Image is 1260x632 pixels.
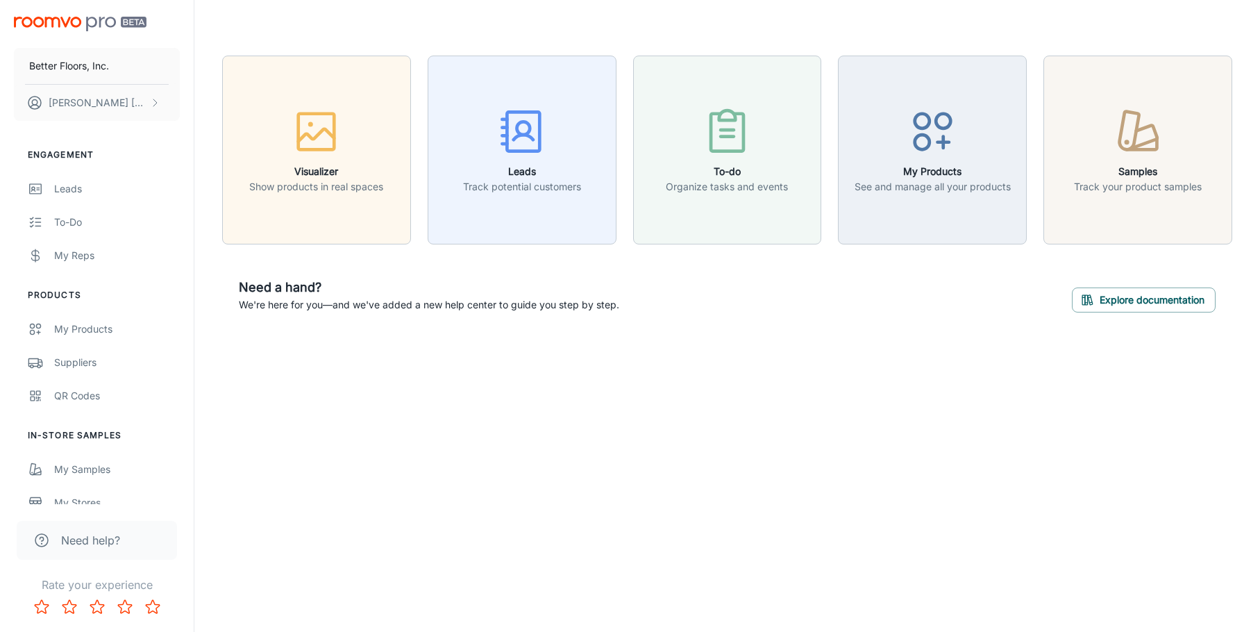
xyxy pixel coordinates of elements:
[1074,164,1202,179] h6: Samples
[249,164,383,179] h6: Visualizer
[239,278,619,297] h6: Need a hand?
[239,297,619,313] p: We're here for you—and we've added a new help center to guide you step by step.
[222,56,411,244] button: VisualizerShow products in real spaces
[666,164,788,179] h6: To-do
[54,181,180,197] div: Leads
[666,179,788,194] p: Organize tasks and events
[54,215,180,230] div: To-do
[1043,142,1232,156] a: SamplesTrack your product samples
[14,17,146,31] img: Roomvo PRO Beta
[855,179,1011,194] p: See and manage all your products
[633,142,822,156] a: To-doOrganize tasks and events
[463,179,581,194] p: Track potential customers
[428,142,616,156] a: LeadsTrack potential customers
[14,85,180,121] button: [PERSON_NAME] [PERSON_NAME]
[633,56,822,244] button: To-doOrganize tasks and events
[1043,56,1232,244] button: SamplesTrack your product samples
[54,355,180,370] div: Suppliers
[54,322,180,337] div: My Products
[1072,292,1216,306] a: Explore documentation
[1074,179,1202,194] p: Track your product samples
[49,95,146,110] p: [PERSON_NAME] [PERSON_NAME]
[29,58,109,74] p: Better Floors, Inc.
[14,48,180,84] button: Better Floors, Inc.
[428,56,616,244] button: LeadsTrack potential customers
[54,248,180,263] div: My Reps
[249,179,383,194] p: Show products in real spaces
[838,56,1027,244] button: My ProductsSee and manage all your products
[838,142,1027,156] a: My ProductsSee and manage all your products
[1072,288,1216,313] button: Explore documentation
[855,164,1011,179] h6: My Products
[463,164,581,179] h6: Leads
